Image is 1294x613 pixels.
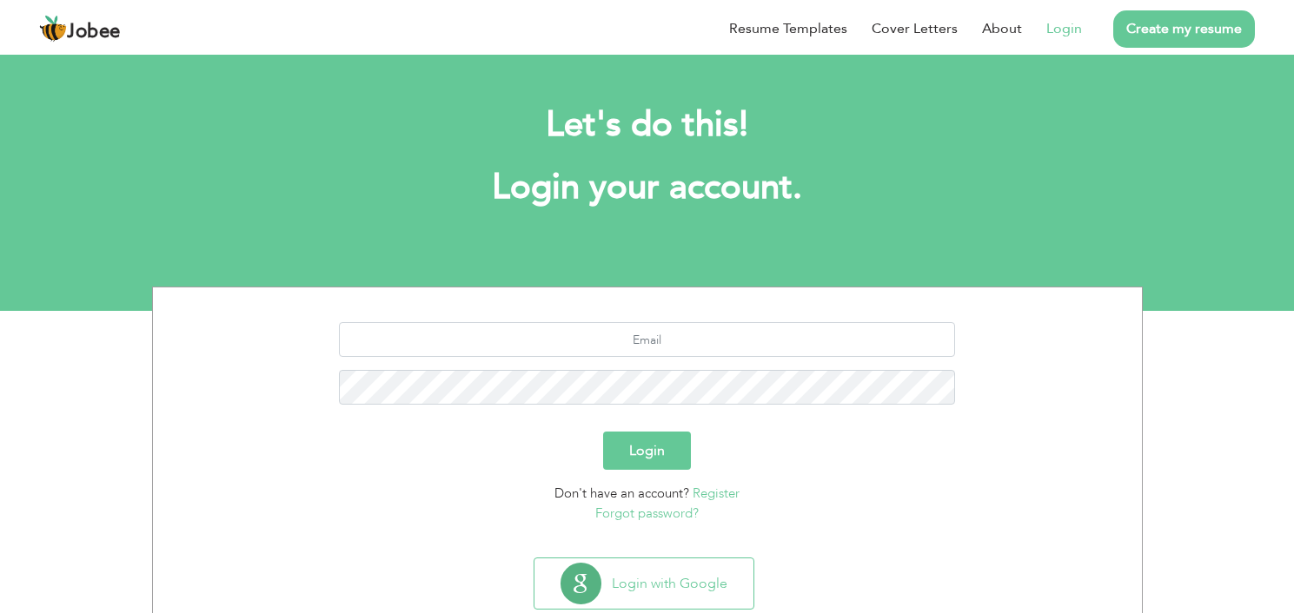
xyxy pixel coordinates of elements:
[554,484,689,502] span: Don't have an account?
[1046,18,1082,39] a: Login
[1113,10,1255,48] a: Create my resume
[39,15,121,43] a: Jobee
[729,18,847,39] a: Resume Templates
[534,558,753,609] button: Login with Google
[178,102,1117,148] h2: Let's do this!
[982,18,1022,39] a: About
[693,484,740,502] a: Register
[39,15,67,43] img: jobee.io
[872,18,958,39] a: Cover Letters
[67,23,121,42] span: Jobee
[339,322,955,357] input: Email
[603,432,691,470] button: Login
[595,504,699,522] a: Forgot password?
[178,165,1117,210] h1: Login your account.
